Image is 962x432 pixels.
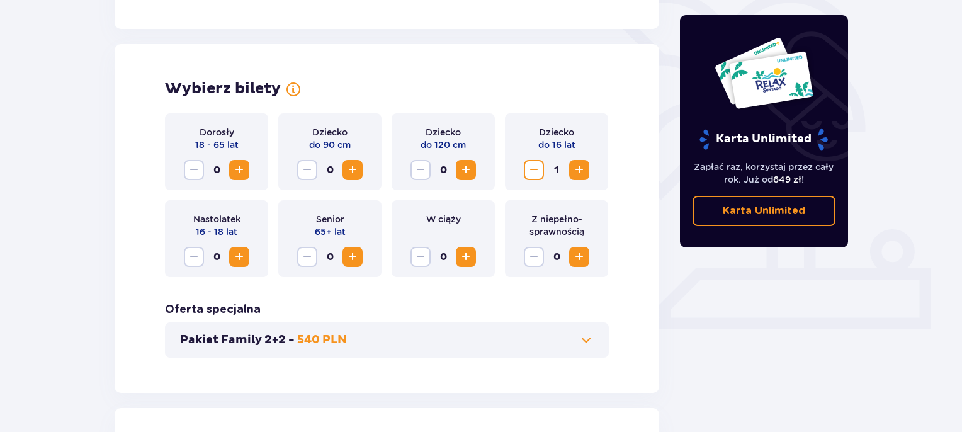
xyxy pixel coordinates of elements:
h3: Oferta specjalna [165,302,261,317]
p: do 90 cm [309,139,351,151]
button: Zwiększ [342,160,363,180]
p: 16 - 18 lat [196,225,237,238]
p: 18 - 65 lat [195,139,239,151]
h2: Wybierz bilety [165,79,281,98]
button: Zmniejsz [410,160,431,180]
button: Zwiększ [229,160,249,180]
button: Zmniejsz [524,247,544,267]
span: 649 zł [773,174,801,185]
button: Zmniejsz [410,247,431,267]
a: Karta Unlimited [693,196,836,226]
span: 0 [320,247,340,267]
button: Zwiększ [342,247,363,267]
button: Zwiększ [456,160,476,180]
p: Dziecko [539,126,574,139]
span: 0 [207,247,227,267]
button: Zmniejsz [297,247,317,267]
p: Dorosły [200,126,234,139]
p: Dziecko [312,126,348,139]
p: do 120 cm [421,139,466,151]
button: Pakiet Family 2+2 -540 PLN [180,333,594,348]
span: 0 [433,160,453,180]
img: Dwie karty całoroczne do Suntago z napisem 'UNLIMITED RELAX', na białym tle z tropikalnymi liśćmi... [714,37,814,110]
button: Zwiększ [456,247,476,267]
p: 540 PLN [297,333,347,348]
button: Zmniejsz [524,160,544,180]
p: 65+ lat [315,225,346,238]
p: Z niepełno­sprawnością [515,213,598,238]
p: W ciąży [426,213,461,225]
span: 0 [433,247,453,267]
span: 0 [207,160,227,180]
p: Nastolatek [193,213,241,225]
p: Pakiet Family 2+2 - [180,333,295,348]
p: do 16 lat [538,139,575,151]
p: Karta Unlimited [698,128,829,151]
p: Senior [316,213,344,225]
button: Zwiększ [569,160,589,180]
span: 0 [546,247,567,267]
button: Zmniejsz [184,160,204,180]
p: Dziecko [426,126,461,139]
span: 0 [320,160,340,180]
button: Zwiększ [229,247,249,267]
p: Karta Unlimited [723,204,805,218]
button: Zmniejsz [184,247,204,267]
button: Zwiększ [569,247,589,267]
p: Zapłać raz, korzystaj przez cały rok. Już od ! [693,161,836,186]
button: Zmniejsz [297,160,317,180]
span: 1 [546,160,567,180]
